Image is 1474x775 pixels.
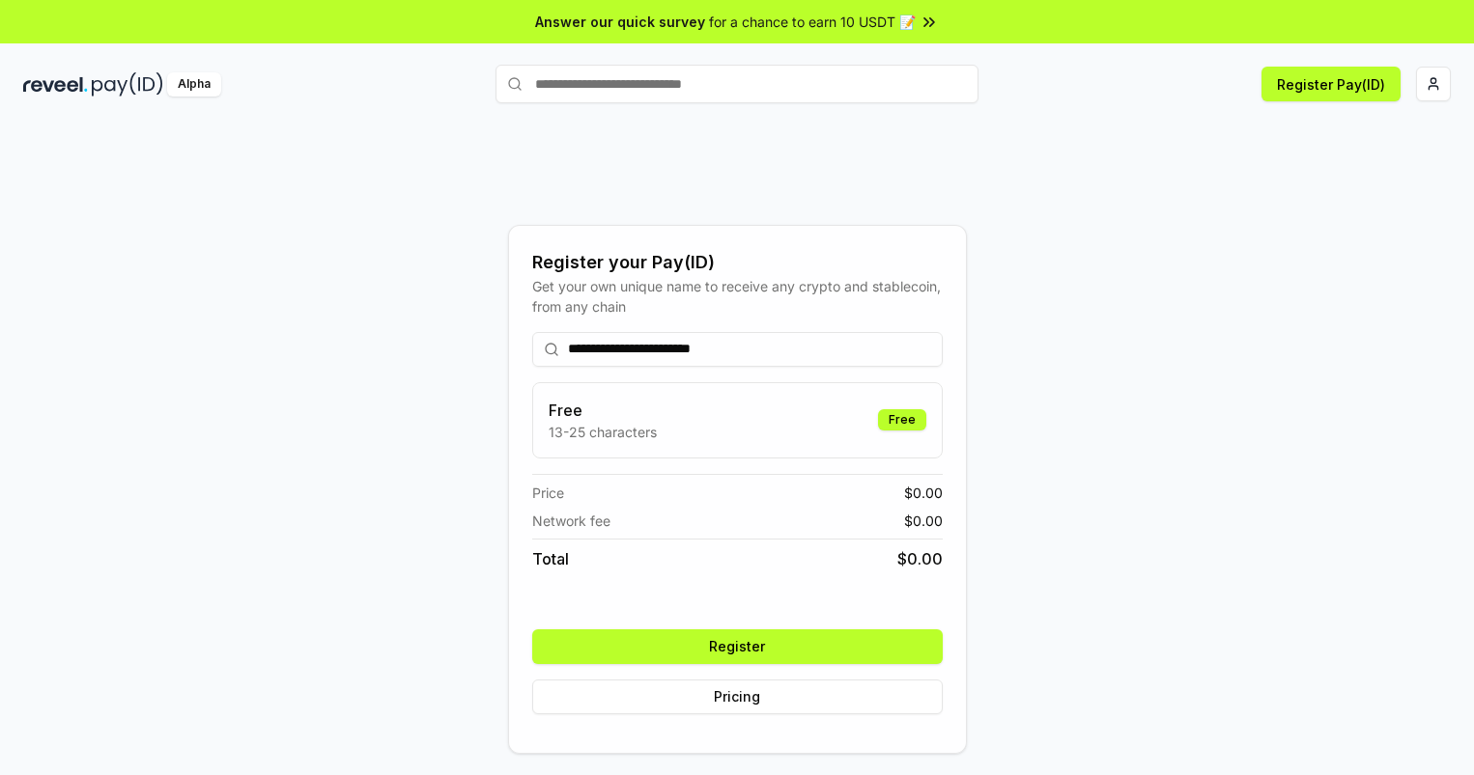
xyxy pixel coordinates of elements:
[92,72,163,97] img: pay_id
[532,629,943,664] button: Register
[532,483,564,503] span: Price
[904,483,943,503] span: $ 0.00
[549,422,657,442] p: 13-25 characters
[532,679,943,714] button: Pricing
[709,12,916,32] span: for a chance to earn 10 USDT 📝
[904,511,943,531] span: $ 0.00
[532,249,943,276] div: Register your Pay(ID)
[897,547,943,570] span: $ 0.00
[1261,67,1401,101] button: Register Pay(ID)
[23,72,88,97] img: reveel_dark
[532,547,569,570] span: Total
[532,511,610,531] span: Network fee
[535,12,705,32] span: Answer our quick survey
[532,276,943,317] div: Get your own unique name to receive any crypto and stablecoin, from any chain
[167,72,221,97] div: Alpha
[878,409,926,430] div: Free
[549,399,657,422] h3: Free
